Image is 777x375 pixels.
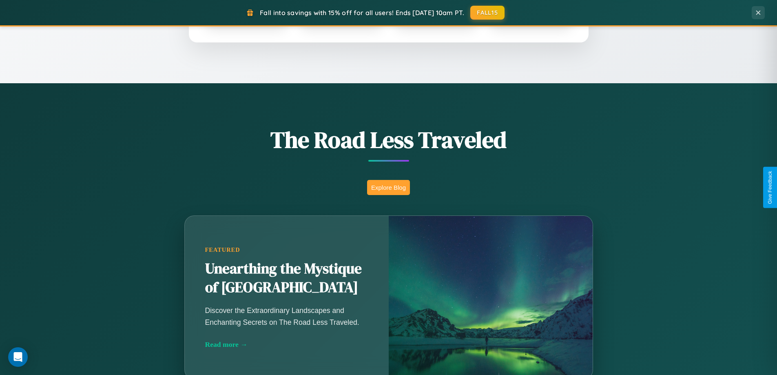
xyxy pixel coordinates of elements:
p: Discover the Extraordinary Landscapes and Enchanting Secrets on The Road Less Traveled. [205,305,368,328]
div: Give Feedback [767,171,773,204]
span: Fall into savings with 15% off for all users! Ends [DATE] 10am PT. [260,9,464,17]
h1: The Road Less Traveled [144,124,633,155]
div: Open Intercom Messenger [8,347,28,367]
button: FALL15 [470,6,505,20]
h2: Unearthing the Mystique of [GEOGRAPHIC_DATA] [205,260,368,297]
div: Featured [205,246,368,253]
div: Read more → [205,340,368,349]
button: Explore Blog [367,180,410,195]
